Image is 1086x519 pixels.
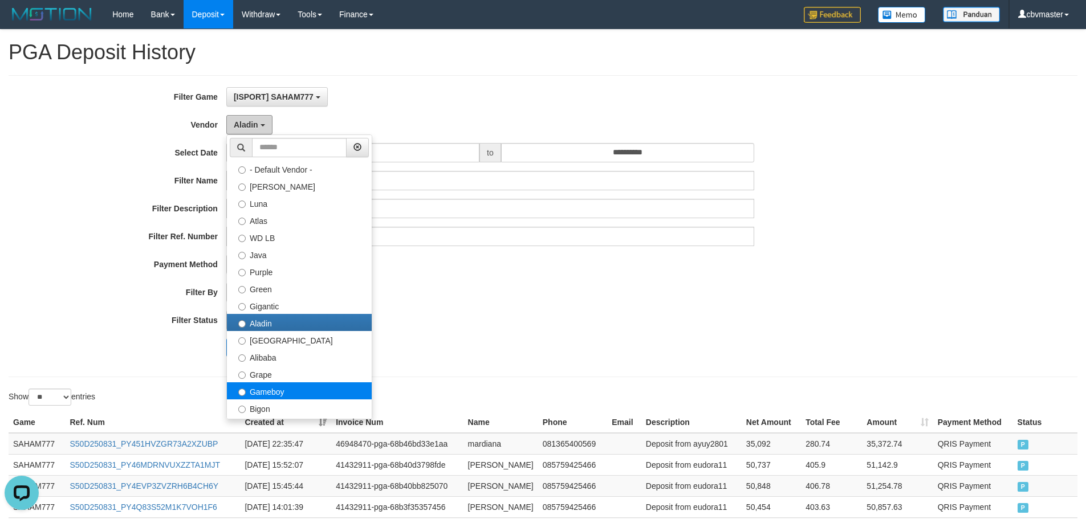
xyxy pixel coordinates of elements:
[1018,503,1029,513] span: PAID
[801,496,862,517] td: 403.63
[9,389,95,406] label: Show entries
[238,286,246,293] input: Green
[238,252,246,259] input: Java
[463,496,538,517] td: [PERSON_NAME]
[1018,482,1029,492] span: PAID
[240,433,331,455] td: [DATE] 22:35:47
[227,228,372,246] label: WD LB
[238,166,246,174] input: - Default Vendor -
[9,433,66,455] td: SAHAM777
[227,399,372,416] label: Bigon
[227,331,372,348] label: [GEOGRAPHIC_DATA]
[742,475,801,496] td: 50,848
[943,7,1000,22] img: panduan.png
[1018,461,1029,471] span: PAID
[933,433,1013,455] td: QRIS Payment
[240,475,331,496] td: [DATE] 15:45:44
[463,454,538,475] td: [PERSON_NAME]
[9,6,95,23] img: MOTION_logo.png
[70,502,217,512] a: S50D250831_PY4Q83S52M1K7VOH1F6
[463,475,538,496] td: [PERSON_NAME]
[227,280,372,297] label: Green
[227,314,372,331] label: Aladin
[641,412,742,433] th: Description
[862,475,933,496] td: 51,254.78
[238,389,246,396] input: Gameboy
[801,454,862,475] td: 405.9
[933,496,1013,517] td: QRIS Payment
[641,496,742,517] td: Deposit from eudora11
[70,439,218,448] a: S50D250831_PY451HVZGR73A2XZUBP
[933,454,1013,475] td: QRIS Payment
[238,354,246,362] input: Alibaba
[227,365,372,382] label: Grape
[9,41,1077,64] h1: PGA Deposit History
[238,371,246,379] input: Grape
[227,177,372,194] label: [PERSON_NAME]
[862,496,933,517] td: 50,857.63
[238,337,246,345] input: [GEOGRAPHIC_DATA]
[331,475,463,496] td: 41432911-pga-68b40bb825070
[29,389,71,406] select: Showentries
[227,348,372,365] label: Alibaba
[70,481,219,491] a: S50D250831_PY4EVP3ZVZRH6B4CH6Y
[331,496,463,517] td: 41432911-pga-68b3f35357456
[607,412,641,433] th: Email
[804,7,861,23] img: Feedback.jpg
[862,433,933,455] td: 35,372.74
[238,320,246,328] input: Aladin
[331,454,463,475] td: 41432911-pga-68b40d3798fde
[238,303,246,310] input: Gigantic
[227,194,372,211] label: Luna
[742,454,801,475] td: 50,737
[331,412,463,433] th: Invoice Num
[1018,440,1029,449] span: PAID
[240,454,331,475] td: [DATE] 15:52:07
[479,143,501,162] span: to
[240,496,331,517] td: [DATE] 14:01:39
[538,412,607,433] th: Phone
[226,115,272,134] button: Aladin
[238,406,246,413] input: Bigon
[227,382,372,399] label: Gameboy
[641,433,742,455] td: Deposit from ayuy2801
[742,433,801,455] td: 35,092
[238,235,246,242] input: WD LB
[538,475,607,496] td: 085759425466
[801,475,862,496] td: 406.78
[238,201,246,208] input: Luna
[801,412,862,433] th: Total Fee
[9,412,66,433] th: Game
[227,246,372,263] label: Java
[70,460,221,469] a: S50D250831_PY46MDRNVUXZZTA1MJT
[862,412,933,433] th: Amount: activate to sort column ascending
[331,433,463,455] td: 46948470-pga-68b46bd33e1aa
[933,412,1013,433] th: Payment Method
[801,433,862,455] td: 280.74
[862,454,933,475] td: 51,142.9
[238,183,246,191] input: [PERSON_NAME]
[226,87,328,107] button: [ISPORT] SAHAM777
[933,475,1013,496] td: QRIS Payment
[240,412,331,433] th: Created at: activate to sort column ascending
[742,412,801,433] th: Net Amount
[234,120,258,129] span: Aladin
[538,496,607,517] td: 085759425466
[463,433,538,455] td: mardiana
[238,218,246,225] input: Atlas
[538,433,607,455] td: 081365400569
[742,496,801,517] td: 50,454
[227,160,372,177] label: - Default Vendor -
[463,412,538,433] th: Name
[234,92,314,101] span: [ISPORT] SAHAM777
[66,412,241,433] th: Ref. Num
[5,5,39,39] button: Open LiveChat chat widget
[227,297,372,314] label: Gigantic
[227,263,372,280] label: Purple
[1013,412,1077,433] th: Status
[641,454,742,475] td: Deposit from eudora11
[9,454,66,475] td: SAHAM777
[238,269,246,276] input: Purple
[641,475,742,496] td: Deposit from eudora11
[878,7,926,23] img: Button%20Memo.svg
